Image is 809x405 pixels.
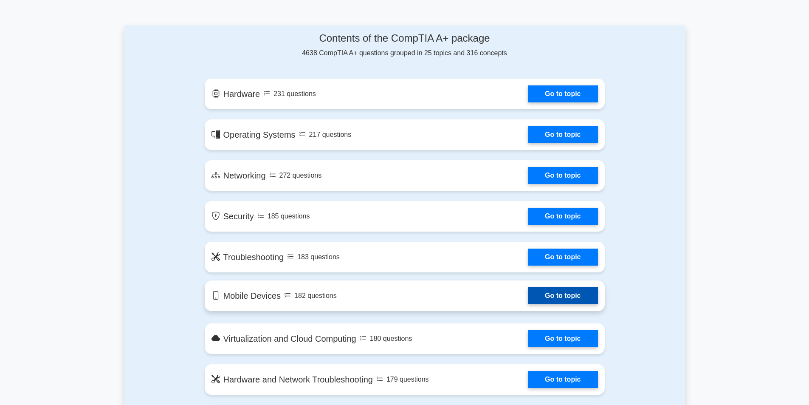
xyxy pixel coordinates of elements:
[528,287,598,304] a: Go to topic
[528,330,598,347] a: Go to topic
[528,167,598,184] a: Go to topic
[528,249,598,266] a: Go to topic
[528,126,598,143] a: Go to topic
[528,371,598,388] a: Go to topic
[205,32,605,45] h4: Contents of the CompTIA A+ package
[528,208,598,225] a: Go to topic
[205,32,605,58] div: 4638 CompTIA A+ questions grouped in 25 topics and 316 concepts
[528,85,598,102] a: Go to topic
